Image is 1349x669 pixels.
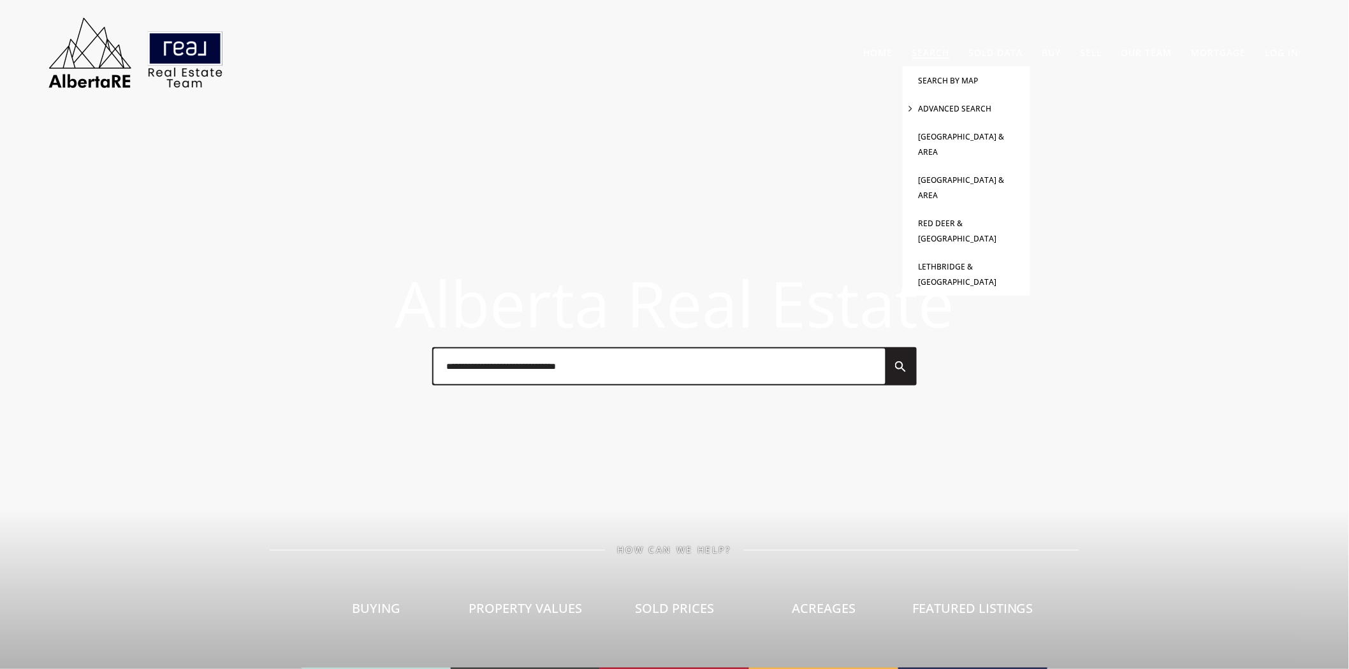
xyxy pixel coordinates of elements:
[1121,47,1172,59] a: Our Team
[352,600,400,617] span: Buying
[969,47,1023,59] a: Sold Data
[912,47,950,59] a: Search
[40,13,231,92] img: AlbertaRE Real Estate Team | Real Broker
[919,103,992,114] a: Advanced Search
[919,261,997,287] a: Lethbridge & [GEOGRAPHIC_DATA]
[919,131,1005,157] a: [GEOGRAPHIC_DATA] & Area
[919,75,979,86] a: Search By Map
[1265,47,1299,59] a: Log In
[749,555,898,669] a: Acreages
[919,218,997,244] a: Red Deer & [GEOGRAPHIC_DATA]
[1192,47,1246,59] a: Mortgage
[864,47,893,59] a: Home
[451,555,600,669] a: Property Values
[898,555,1047,669] a: Featured Listings
[912,600,1033,617] span: Featured Listings
[1081,47,1102,59] a: Sell
[635,600,714,617] span: Sold Prices
[919,175,1005,201] a: [GEOGRAPHIC_DATA] & Area
[302,555,451,669] a: Buying
[792,600,856,617] span: Acreages
[1042,47,1061,59] a: Buy
[469,600,582,617] span: Property Values
[600,555,749,669] a: Sold Prices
